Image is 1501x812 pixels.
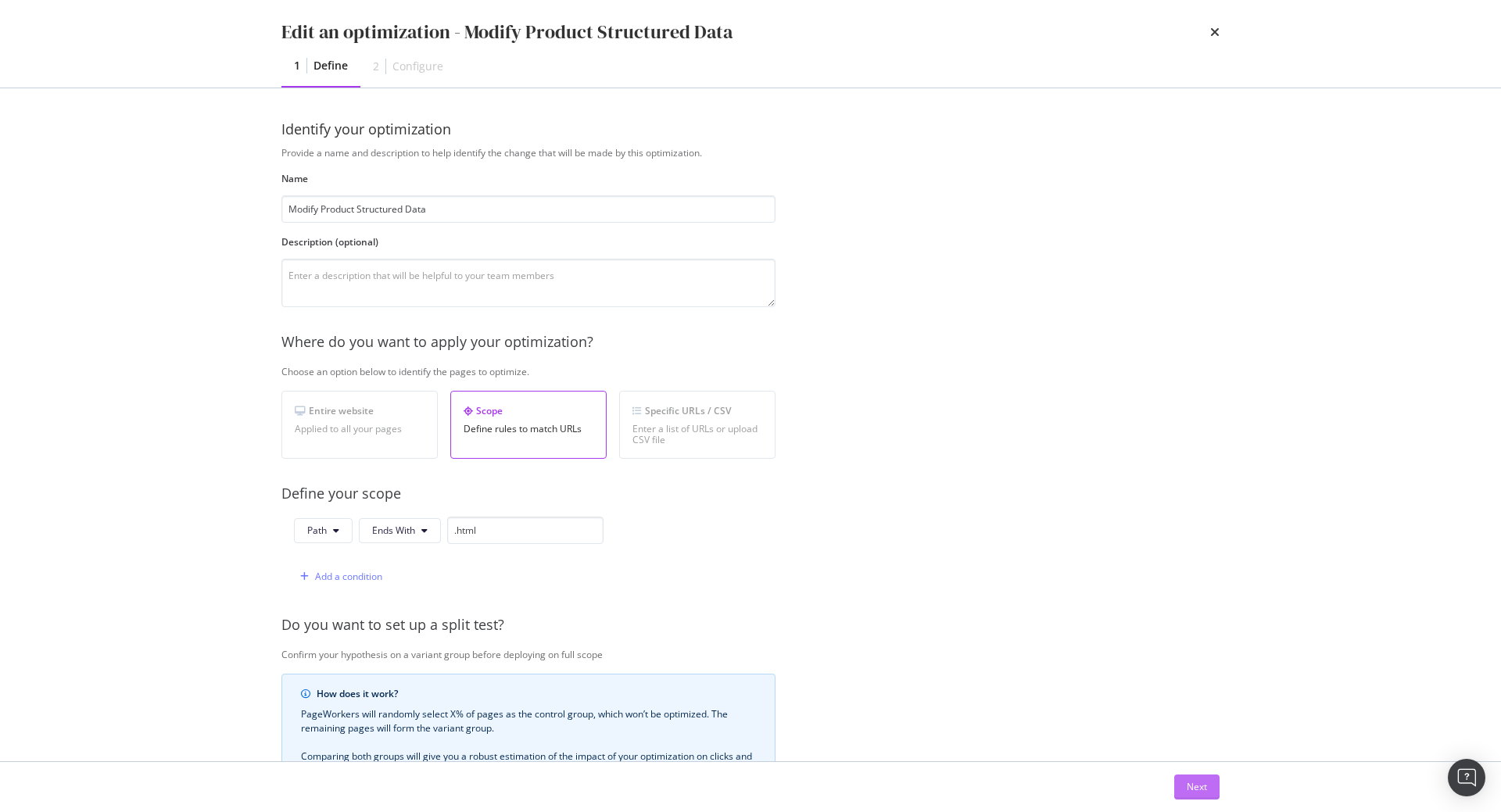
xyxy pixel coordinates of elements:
[301,707,756,778] div: PageWorkers will randomly select X% of pages as the control group, which won’t be optimized. The ...
[281,146,1297,159] div: Provide a name and description to help identify the change that will be made by this optimization.
[464,404,593,417] div: Scope
[281,120,1220,140] div: Identify your optimization
[317,687,756,701] div: How does it work?
[294,58,300,73] div: 1
[1187,780,1207,793] div: Next
[1174,774,1220,799] button: Next
[281,365,1297,378] div: Choose an option below to identify the pages to optimize.
[281,195,776,223] input: Enter an optimization name to easily find it back
[373,59,379,74] div: 2
[295,424,425,435] div: Applied to all your pages
[281,235,776,249] label: Description (optional)
[632,424,762,445] div: Enter a list of URLs or upload CSV file
[294,564,382,589] button: Add a condition
[281,674,776,791] div: info banner
[464,424,593,435] div: Define rules to match URLs
[281,615,1297,635] div: Do you want to set up a split test?
[281,484,1297,504] div: Define your scope
[1210,19,1220,45] div: times
[1448,759,1485,796] div: Open Intercom Messenger
[315,570,382,583] div: Add a condition
[295,404,425,417] div: Entire website
[359,518,441,543] button: Ends With
[281,648,1297,661] div: Confirm your hypothesis on a variant group before deploying on full scope
[281,19,733,45] div: Edit an optimization - Modify Product Structured Data
[372,524,415,537] span: Ends With
[313,58,348,73] div: Define
[281,332,1297,352] div: Where do you want to apply your optimization?
[392,59,443,74] div: Configure
[281,172,776,185] label: Name
[632,404,762,417] div: Specific URLs / CSV
[294,518,353,543] button: Path
[307,524,327,537] span: Path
